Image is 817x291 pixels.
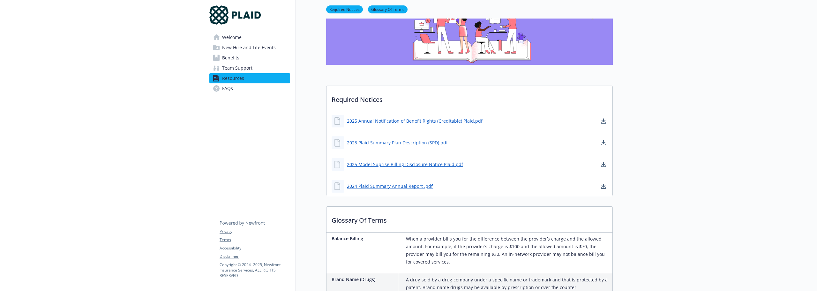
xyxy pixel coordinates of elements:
span: Welcome [222,32,242,42]
a: Privacy [220,229,290,234]
a: 2025 Model Suprise Billing Disclosure Notice Plaid.pdf [347,161,463,168]
a: Disclaimer [220,254,290,259]
a: Team Support [209,63,290,73]
a: download document [600,117,607,125]
p: Glossary Of Terms [326,207,612,230]
a: download document [600,161,607,168]
a: 2025 Annual Notification of Benefit Rights (Creditable) Plaid.pdf [347,118,483,124]
span: Resources [222,73,244,83]
a: FAQs [209,83,290,94]
p: Copyright © 2024 - 2025 , Newfront Insurance Services, ALL RIGHTS RESERVED [220,262,290,278]
a: Accessibility [220,245,290,251]
a: Glossary Of Terms [368,6,408,12]
a: download document [600,139,607,147]
a: Benefits [209,53,290,63]
p: Required Notices [326,86,612,110]
a: Terms [220,237,290,243]
span: Team Support [222,63,252,73]
a: 2023 Plaid Summary Plan Description (SPD).pdf [347,139,448,146]
p: Brand Name (Drugs) [332,276,395,283]
span: FAQs [222,83,233,94]
p: When a provider bills you for the difference between the provider’s charge and the allowed amount... [406,235,610,266]
span: New Hire and Life Events [222,42,276,53]
a: 2024 Plaid Summary Annual Report .pdf [347,183,433,189]
span: Benefits [222,53,239,63]
a: download document [600,182,607,190]
a: Resources [209,73,290,83]
a: Required Notices [326,6,363,12]
a: Welcome [209,32,290,42]
a: New Hire and Life Events [209,42,290,53]
p: Balance Billing [332,235,395,242]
